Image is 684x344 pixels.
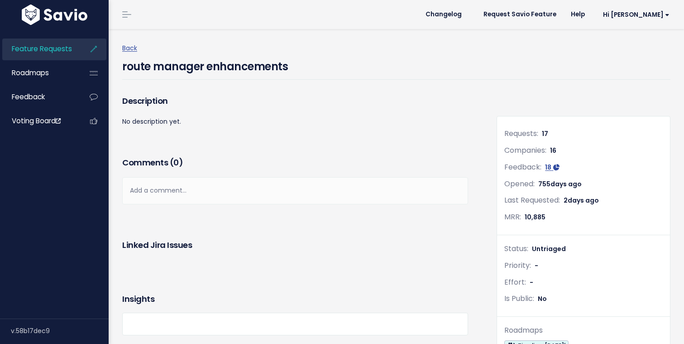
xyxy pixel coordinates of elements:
[504,260,531,271] span: Priority:
[19,5,90,25] img: logo-white.9d6f32f41409.svg
[545,163,551,172] span: 18
[538,179,582,189] span: 755
[568,196,599,205] span: days ago
[122,54,288,75] h4: route manager enhancements
[532,244,566,253] span: Untriaged
[603,11,670,18] span: Hi [PERSON_NAME]
[504,145,546,155] span: Companies:
[122,116,468,127] p: No description yet.
[564,8,592,21] a: Help
[504,179,535,189] span: Opened:
[504,162,541,172] span: Feedback:
[592,8,677,22] a: Hi [PERSON_NAME]
[504,128,538,139] span: Requests:
[542,129,548,138] span: 17
[2,39,75,59] a: Feature Requests
[545,163,560,172] a: 18
[504,277,526,287] span: Effort:
[550,146,556,155] span: 16
[122,177,468,204] div: Add a comment...
[426,11,462,18] span: Changelog
[122,156,468,169] h3: Comments ( )
[504,324,663,337] div: Roadmaps
[2,111,75,131] a: Voting Board
[12,92,45,102] span: Feedback
[2,87,75,107] a: Feedback
[122,293,154,305] h3: Insights
[504,293,534,304] span: Is Public:
[122,239,192,252] h3: Linked Jira issues
[530,278,533,287] span: -
[173,157,179,168] span: 0
[12,44,72,53] span: Feature Requests
[504,195,560,205] span: Last Requested:
[525,213,545,222] span: 10,885
[12,68,49,78] span: Roadmaps
[2,63,75,83] a: Roadmaps
[122,44,137,53] a: Back
[504,243,528,254] span: Status:
[12,116,61,126] span: Voting Board
[538,294,547,303] span: No
[11,319,109,343] div: v.58b17dec9
[550,179,582,189] span: days ago
[122,95,468,107] h3: Description
[476,8,564,21] a: Request Savio Feature
[535,261,538,270] span: -
[504,212,521,222] span: MRR:
[564,196,599,205] span: 2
